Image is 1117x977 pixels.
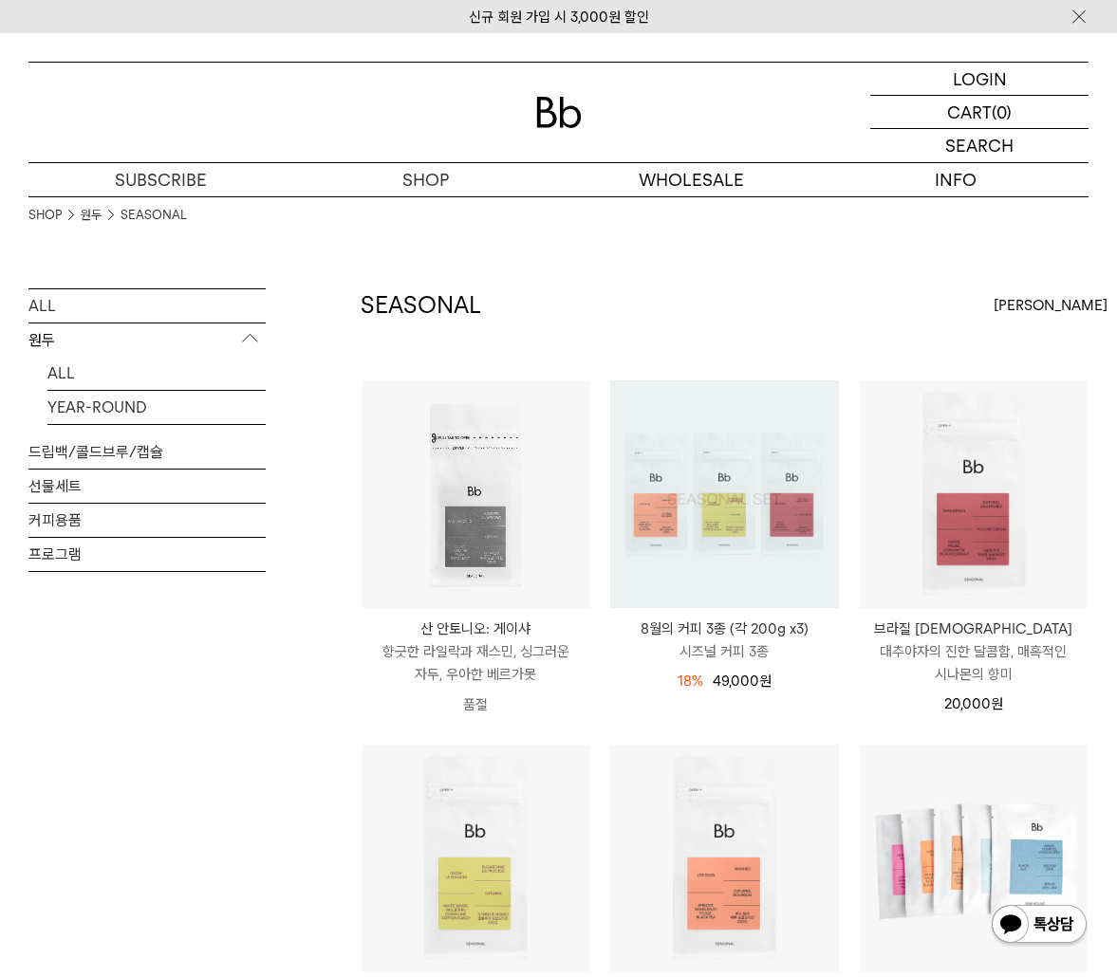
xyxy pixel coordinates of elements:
[945,129,1014,162] p: SEARCH
[81,206,102,225] a: 원두
[293,163,558,196] a: SHOP
[610,745,838,972] img: 페루 로스 실바
[28,538,266,571] a: 프로그램
[860,640,1088,686] p: 대추야자의 진한 달콤함, 매혹적인 시나몬의 향미
[944,695,1003,712] span: 20,000
[28,163,293,196] a: SUBSCRIBE
[47,425,266,458] a: SEASONAL
[992,96,1012,128] p: (0)
[759,673,772,690] span: 원
[28,504,266,537] a: 커피용품
[610,380,838,608] img: 1000000743_add2_021.png
[870,63,1089,96] a: LOGIN
[559,163,824,196] p: WHOLESALE
[953,63,1007,95] p: LOGIN
[121,206,187,225] a: SEASONAL
[47,391,266,424] a: YEAR-ROUND
[361,289,481,322] h2: SEASONAL
[824,163,1089,196] p: INFO
[994,294,1108,317] span: [PERSON_NAME]
[536,97,582,128] img: 로고
[610,618,838,663] a: 8월의 커피 3종 (각 200g x3) 시즈널 커피 3종
[860,618,1088,686] a: 브라질 [DEMOGRAPHIC_DATA] 대추야자의 진한 달콤함, 매혹적인 시나몬의 향미
[28,435,266,469] a: 드립백/콜드브루/캡슐
[28,323,266,358] p: 원두
[362,686,589,724] p: 품절
[860,745,1088,972] img: Bb 샘플 세트
[947,96,992,128] p: CART
[991,695,1003,712] span: 원
[678,670,703,692] div: 18%
[362,640,589,686] p: 향긋한 라일락과 재스민, 싱그러운 자두, 우아한 베르가못
[362,618,589,686] a: 산 안토니오: 게이샤 향긋한 라일락과 재스민, 싱그러운 자두, 우아한 베르가못
[28,206,62,225] a: SHOP
[990,903,1089,949] img: 카카오톡 채널 1:1 채팅 버튼
[870,96,1089,129] a: CART (0)
[362,745,589,972] img: 콜롬비아 라 프라데라 디카페인
[469,9,649,26] a: 신규 회원 가입 시 3,000원 할인
[362,618,589,640] p: 산 안토니오: 게이샤
[610,380,838,608] a: 8월의 커피 3종 (각 200g x3)
[860,380,1088,608] img: 브라질 사맘바이아
[28,289,266,323] a: ALL
[713,673,772,690] span: 49,000
[610,618,838,640] p: 8월의 커피 3종 (각 200g x3)
[860,618,1088,640] p: 브라질 [DEMOGRAPHIC_DATA]
[28,470,266,503] a: 선물세트
[47,357,266,390] a: ALL
[610,640,838,663] p: 시즈널 커피 3종
[362,380,589,608] img: 산 안토니오: 게이샤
